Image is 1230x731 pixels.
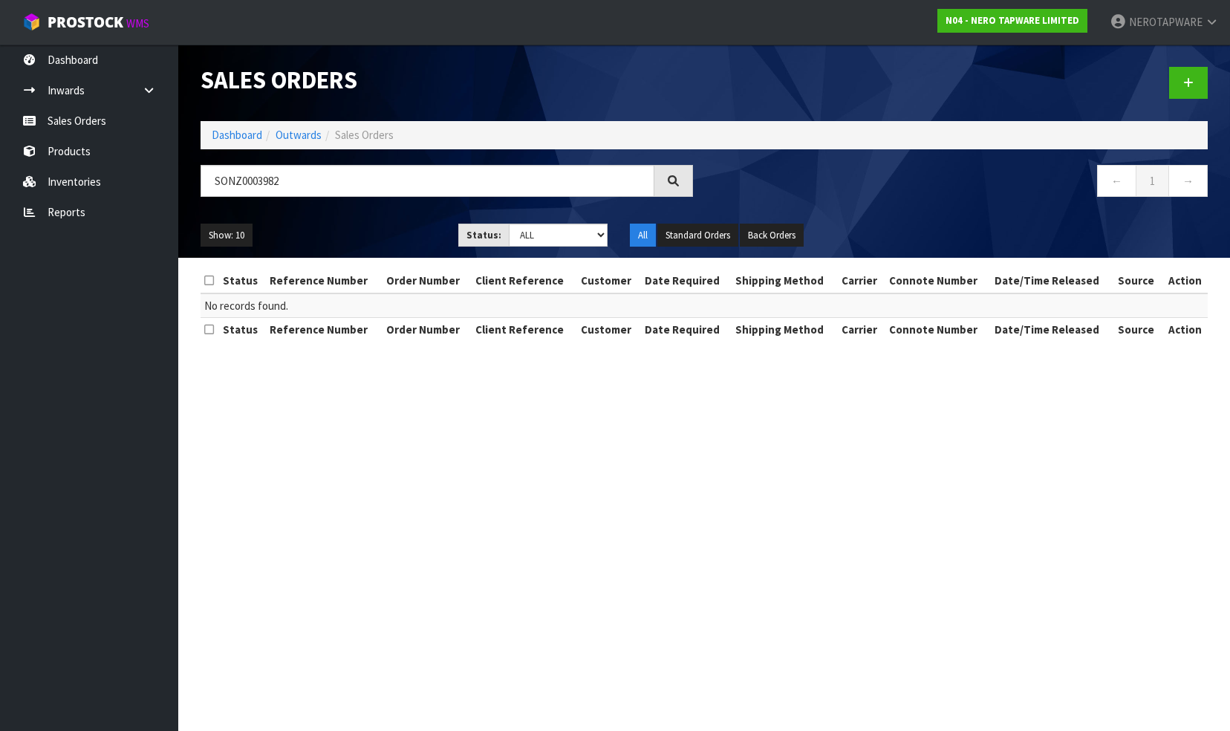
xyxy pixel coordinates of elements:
th: Connote Number [885,269,991,293]
th: Carrier [838,318,885,342]
th: Action [1162,318,1208,342]
th: Connote Number [885,318,991,342]
button: Back Orders [740,224,804,247]
th: Customer [577,318,641,342]
input: Search sales orders [201,165,654,197]
th: Order Number [383,269,472,293]
th: Reference Number [266,318,383,342]
nav: Page navigation [715,165,1208,201]
th: Client Reference [472,269,577,293]
th: Source [1114,269,1162,293]
small: WMS [126,16,149,30]
strong: Status: [466,229,501,241]
img: cube-alt.png [22,13,41,31]
th: Customer [577,269,641,293]
strong: N04 - NERO TAPWARE LIMITED [946,14,1079,27]
a: ← [1097,165,1136,197]
button: Show: 10 [201,224,253,247]
th: Date/Time Released [991,318,1114,342]
h1: Sales Orders [201,67,693,94]
th: Status [219,318,266,342]
span: NEROTAPWARE [1129,15,1203,29]
th: Carrier [838,269,885,293]
th: Order Number [383,318,472,342]
a: 1 [1136,165,1169,197]
button: All [630,224,656,247]
span: ProStock [48,13,123,32]
th: Date Required [641,269,732,293]
button: Standard Orders [657,224,738,247]
a: Outwards [276,128,322,142]
th: Date/Time Released [991,269,1114,293]
th: Shipping Method [732,318,837,342]
span: Sales Orders [335,128,394,142]
th: Status [219,269,266,293]
td: No records found. [201,293,1208,318]
th: Shipping Method [732,269,837,293]
a: → [1168,165,1208,197]
a: Dashboard [212,128,262,142]
th: Reference Number [266,269,383,293]
th: Client Reference [472,318,577,342]
th: Date Required [641,318,732,342]
th: Action [1162,269,1208,293]
th: Source [1114,318,1162,342]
